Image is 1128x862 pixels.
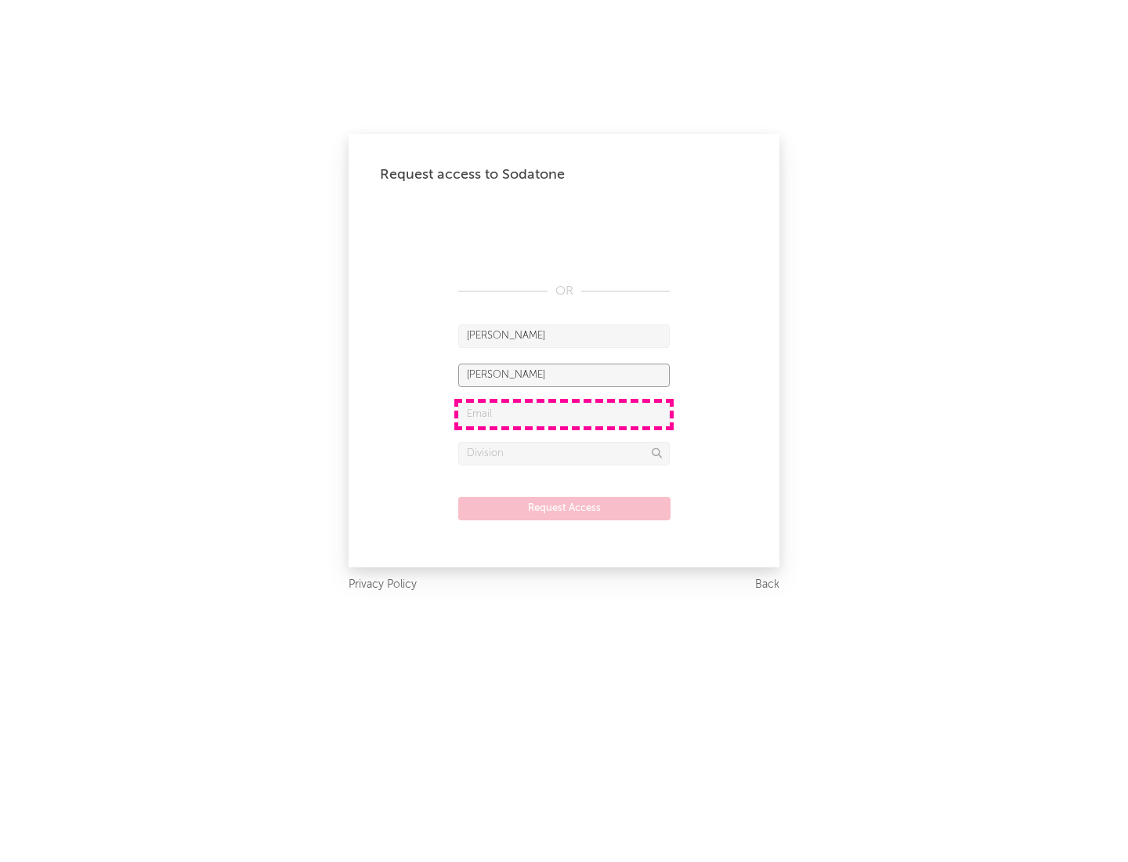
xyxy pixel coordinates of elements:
[458,364,670,387] input: Last Name
[349,575,417,595] a: Privacy Policy
[755,575,779,595] a: Back
[380,165,748,184] div: Request access to Sodatone
[458,497,671,520] button: Request Access
[458,282,670,301] div: OR
[458,324,670,348] input: First Name
[458,403,670,426] input: Email
[458,442,670,465] input: Division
